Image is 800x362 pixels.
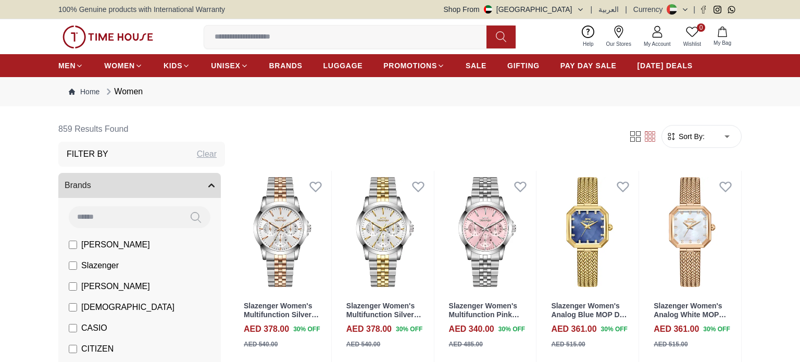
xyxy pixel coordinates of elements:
h4: AED 361.00 [654,323,699,335]
a: BRANDS [269,56,303,75]
img: ... [63,26,153,48]
span: Slazenger [81,259,119,272]
span: [PERSON_NAME] [81,239,150,251]
span: 30 % OFF [601,324,628,334]
span: MEN [58,60,76,71]
button: Brands [58,173,221,198]
span: Brands [65,179,91,192]
span: PROMOTIONS [383,60,437,71]
h4: AED 340.00 [449,323,494,335]
a: UNISEX [211,56,248,75]
a: KIDS [164,56,190,75]
a: Facebook [699,6,707,14]
div: Currency [633,4,667,15]
span: My Account [640,40,675,48]
nav: Breadcrumb [58,77,742,106]
div: AED 540.00 [346,340,380,349]
h4: AED 378.00 [244,323,289,335]
span: Our Stores [602,40,635,48]
span: [DEMOGRAPHIC_DATA] [81,301,174,314]
span: 0 [697,23,705,32]
a: Slazenger Women's Multifunction Pink Dial Watch - SL.9.2553.2.04 [449,302,519,336]
input: CITIZEN [69,345,77,353]
button: Shop From[GEOGRAPHIC_DATA] [444,4,584,15]
input: CASIO [69,324,77,332]
a: MEN [58,56,83,75]
span: SALE [466,60,486,71]
span: 30 % OFF [293,324,320,334]
div: AED 515.00 [551,340,585,349]
img: Slazenger Women's Analog Blue MOP Dial Watch - SL.9.2534.3.06 [541,171,639,293]
span: PAY DAY SALE [560,60,617,71]
div: AED 515.00 [654,340,687,349]
span: Sort By: [677,131,705,142]
a: SALE [466,56,486,75]
span: | [625,4,627,15]
img: Slazenger Women's Multifunction Pink Dial Watch - SL.9.2553.2.04 [439,171,536,293]
a: Instagram [714,6,721,14]
span: Help [579,40,598,48]
a: WOMEN [104,56,143,75]
span: 30 % OFF [703,324,730,334]
span: CITIZEN [81,343,114,355]
span: 100% Genuine products with International Warranty [58,4,225,15]
div: AED 485.00 [449,340,483,349]
a: Slazenger Women's Multifunction Silver Dial Watch - SL.9.2553.2.06 [346,302,421,336]
span: WOMEN [104,60,135,71]
span: LUGGAGE [323,60,363,71]
button: العربية [598,4,619,15]
a: Slazenger Women's Analog Blue MOP Dial Watch - SL.9.2534.3.06 [551,302,628,336]
span: My Bag [709,39,735,47]
span: 30 % OFF [498,324,525,334]
div: Women [104,85,143,98]
img: United Arab Emirates [484,5,492,14]
a: [DATE] DEALS [637,56,693,75]
a: GIFTING [507,56,540,75]
img: Slazenger Women's Analog White MOP Dial Watch - SL.9.2534.3.03 [643,171,741,293]
a: Slazenger Women's Multifunction Silver Dial Watch - SL.9.2553.2.07 [244,302,319,336]
div: AED 540.00 [244,340,278,349]
div: Clear [197,148,217,160]
span: KIDS [164,60,182,71]
span: BRANDS [269,60,303,71]
h3: Filter By [67,148,108,160]
span: GIFTING [507,60,540,71]
span: Wishlist [679,40,705,48]
a: Help [577,23,600,50]
button: Sort By: [666,131,705,142]
span: CASIO [81,322,107,334]
input: Slazenger [69,261,77,270]
a: PAY DAY SALE [560,56,617,75]
span: 30 % OFF [396,324,422,334]
button: My Bag [707,24,737,49]
span: | [693,4,695,15]
span: [PERSON_NAME] [81,280,150,293]
a: PROMOTIONS [383,56,445,75]
input: [PERSON_NAME] [69,241,77,249]
span: UNISEX [211,60,240,71]
h4: AED 378.00 [346,323,392,335]
a: LUGGAGE [323,56,363,75]
img: Slazenger Women's Multifunction Silver Dial Watch - SL.9.2553.2.06 [336,171,434,293]
a: 0Wishlist [677,23,707,50]
span: [DATE] DEALS [637,60,693,71]
a: Our Stores [600,23,637,50]
a: Whatsapp [728,6,735,14]
h6: 859 Results Found [58,117,225,142]
a: Home [69,86,99,97]
img: Slazenger Women's Multifunction Silver Dial Watch - SL.9.2553.2.07 [233,171,331,293]
span: | [591,4,593,15]
input: [PERSON_NAME] [69,282,77,291]
input: [DEMOGRAPHIC_DATA] [69,303,77,311]
a: Slazenger Women's Analog White MOP Dial Watch - SL.9.2534.3.03 [654,302,726,336]
h4: AED 361.00 [551,323,596,335]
